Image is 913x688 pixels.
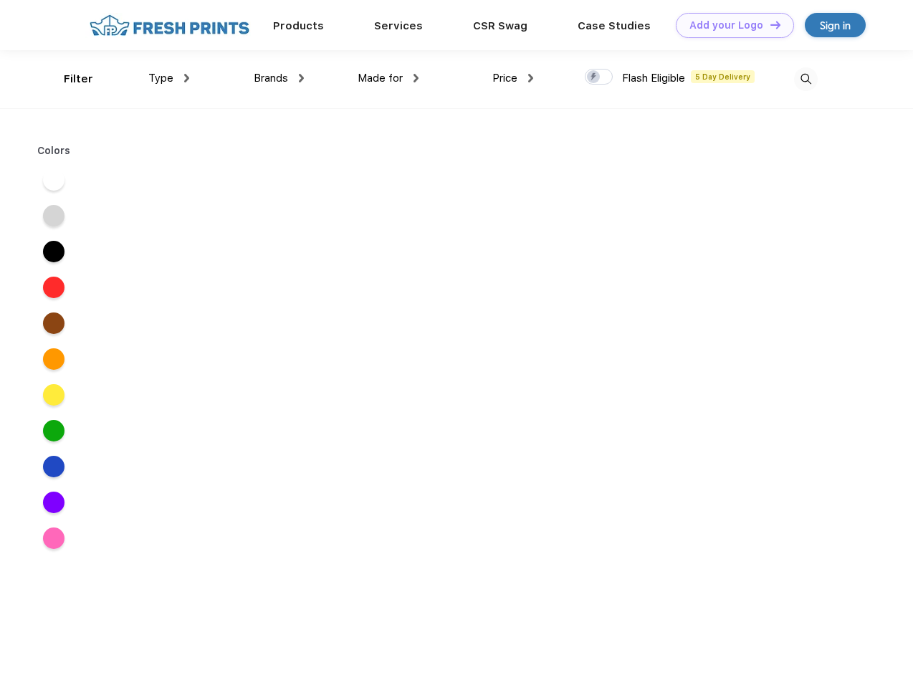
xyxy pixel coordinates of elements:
span: Made for [358,72,403,85]
span: Type [148,72,173,85]
img: DT [770,21,780,29]
img: dropdown.png [299,74,304,82]
span: 5 Day Delivery [691,70,755,83]
div: Filter [64,71,93,87]
span: Price [492,72,517,85]
img: dropdown.png [528,74,533,82]
div: Colors [27,143,82,158]
img: dropdown.png [184,74,189,82]
img: desktop_search.svg [794,67,818,91]
div: Sign in [820,17,851,34]
span: Flash Eligible [622,72,685,85]
a: Sign in [805,13,866,37]
span: Brands [254,72,288,85]
div: Add your Logo [689,19,763,32]
img: dropdown.png [414,74,419,82]
img: fo%20logo%202.webp [85,13,254,38]
a: Products [273,19,324,32]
